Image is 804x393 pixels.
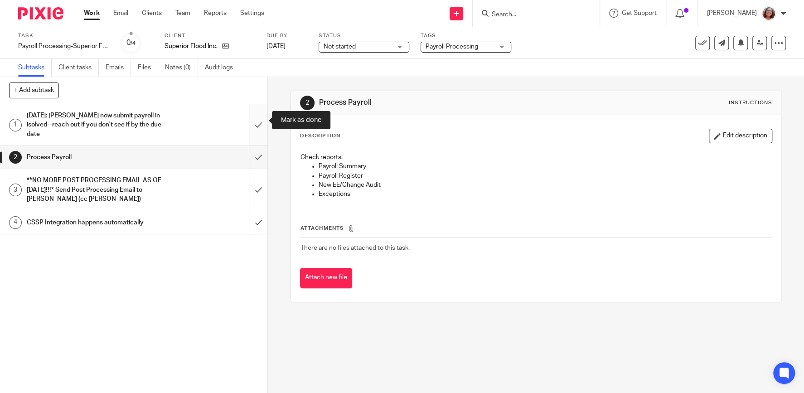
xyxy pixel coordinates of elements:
[319,171,772,180] p: Payroll Register
[205,59,240,77] a: Audit logs
[27,174,169,206] h1: **NO MORE POST PROCESSING EMAIL AS OF [DATE]!!!* Send Post Processing Email to [PERSON_NAME] (cc ...
[106,59,131,77] a: Emails
[18,59,52,77] a: Subtasks
[319,189,772,199] p: Exceptions
[9,216,22,229] div: 4
[300,132,340,140] p: Description
[142,9,162,18] a: Clients
[204,9,227,18] a: Reports
[9,151,22,164] div: 2
[113,9,128,18] a: Email
[421,32,511,39] label: Tags
[165,59,198,77] a: Notes (0)
[761,6,776,21] img: LB%20Reg%20Headshot%208-2-23.jpg
[729,99,772,107] div: Instructions
[138,59,158,77] a: Files
[9,119,22,131] div: 1
[240,9,264,18] a: Settings
[27,109,169,141] h1: [DATE]: [PERSON_NAME] now submit payroll in isolved--reach out if you don't see if by the due date
[58,59,99,77] a: Client tasks
[18,32,109,39] label: Task
[27,150,169,164] h1: Process Payroll
[18,7,63,19] img: Pixie
[319,32,409,39] label: Status
[165,32,255,39] label: Client
[266,43,286,49] span: [DATE]
[165,42,218,51] p: Superior Flood Inc.
[9,184,22,196] div: 3
[324,44,356,50] span: Not started
[300,96,315,110] div: 2
[266,32,307,39] label: Due by
[175,9,190,18] a: Team
[709,129,772,143] button: Edit description
[300,245,410,251] span: There are no files attached to this task.
[9,82,59,98] button: + Add subtask
[300,226,344,231] span: Attachments
[491,11,572,19] input: Search
[319,98,555,107] h1: Process Payroll
[84,9,100,18] a: Work
[319,180,772,189] p: New EE/Change Audit
[319,162,772,171] p: Payroll Summary
[300,268,352,288] button: Attach new file
[622,10,657,16] span: Get Support
[18,42,109,51] div: Payroll Processing-Superior Flood-Semi-Monthly -Salary 1 (EOM)
[707,9,757,18] p: [PERSON_NAME]
[426,44,478,50] span: Payroll Processing
[126,38,136,48] div: 0
[131,41,136,46] small: /4
[27,216,169,229] h1: CSSP Integration happens automatically
[300,153,772,162] p: Check reports:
